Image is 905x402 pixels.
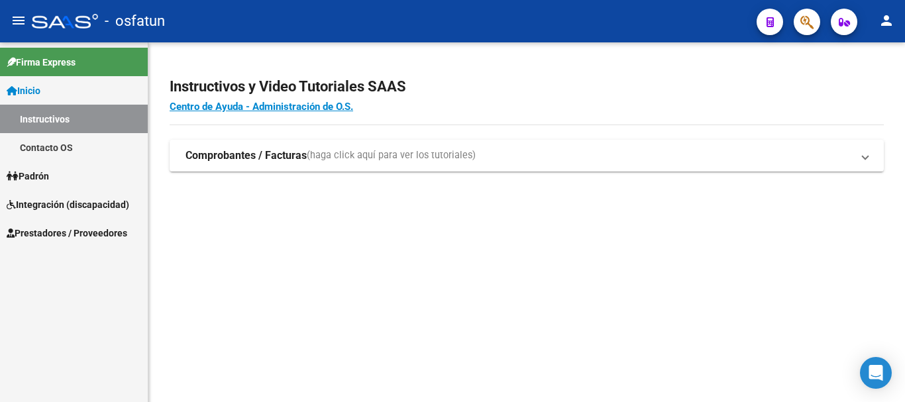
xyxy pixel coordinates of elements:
mat-expansion-panel-header: Comprobantes / Facturas(haga click aquí para ver los tutoriales) [170,140,884,172]
span: Integración (discapacidad) [7,197,129,212]
span: Padrón [7,169,49,183]
span: Prestadores / Proveedores [7,226,127,240]
div: Open Intercom Messenger [860,357,892,389]
span: Firma Express [7,55,76,70]
mat-icon: menu [11,13,27,28]
strong: Comprobantes / Facturas [186,148,307,163]
h2: Instructivos y Video Tutoriales SAAS [170,74,884,99]
a: Centro de Ayuda - Administración de O.S. [170,101,353,113]
span: (haga click aquí para ver los tutoriales) [307,148,476,163]
span: Inicio [7,83,40,98]
mat-icon: person [878,13,894,28]
span: - osfatun [105,7,165,36]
